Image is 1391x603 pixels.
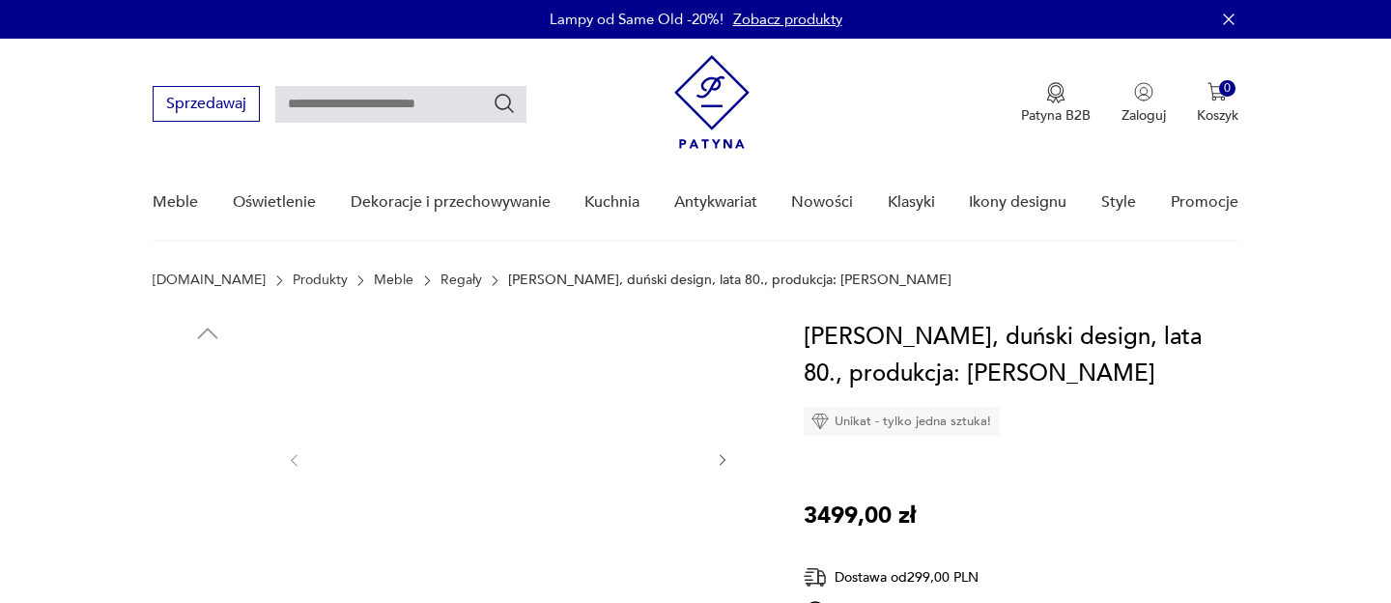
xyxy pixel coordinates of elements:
p: Patyna B2B [1021,106,1091,125]
img: Ikona dostawy [804,565,827,589]
a: Produkty [293,273,348,288]
a: Nowości [791,165,853,240]
img: Patyna - sklep z meblami i dekoracjami vintage [674,55,750,149]
div: Unikat - tylko jedna sztuka! [804,407,999,436]
a: Sprzedawaj [153,99,260,112]
a: Klasyki [888,165,935,240]
img: Ikona diamentu [811,413,829,430]
p: Lampy od Same Old -20%! [550,10,724,29]
a: Ikony designu [969,165,1066,240]
button: Zaloguj [1121,82,1166,125]
button: Szukaj [493,92,516,115]
a: Zobacz produkty [733,10,842,29]
p: [PERSON_NAME], duński design, lata 80., produkcja: [PERSON_NAME] [508,273,951,288]
h1: [PERSON_NAME], duński design, lata 80., produkcja: [PERSON_NAME] [804,319,1237,392]
button: Sprzedawaj [153,86,260,122]
img: Ikona koszyka [1207,82,1227,101]
div: Dostawa od 299,00 PLN [804,565,1036,589]
a: Regały [440,273,482,288]
a: Kuchnia [584,165,639,240]
button: Patyna B2B [1021,82,1091,125]
p: 3499,00 zł [804,498,916,534]
a: Antykwariat [674,165,757,240]
a: Style [1101,165,1136,240]
a: [DOMAIN_NAME] [153,273,266,288]
a: Meble [153,165,198,240]
img: Ikonka użytkownika [1134,82,1153,101]
a: Dekoracje i przechowywanie [351,165,551,240]
a: Promocje [1171,165,1238,240]
a: Oświetlenie [233,165,316,240]
p: Zaloguj [1121,106,1166,125]
button: 0Koszyk [1197,82,1238,125]
img: Ikona medalu [1046,82,1065,103]
img: Zdjęcie produktu Witryna dębowa, duński design, lata 80., produkcja: Dania [153,358,263,468]
div: 0 [1219,80,1235,97]
a: Meble [374,273,413,288]
p: Koszyk [1197,106,1238,125]
img: Zdjęcie produktu Witryna dębowa, duński design, lata 80., produkcja: Dania [322,319,695,598]
a: Ikona medaluPatyna B2B [1021,82,1091,125]
img: Zdjęcie produktu Witryna dębowa, duński design, lata 80., produkcja: Dania [153,481,263,591]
